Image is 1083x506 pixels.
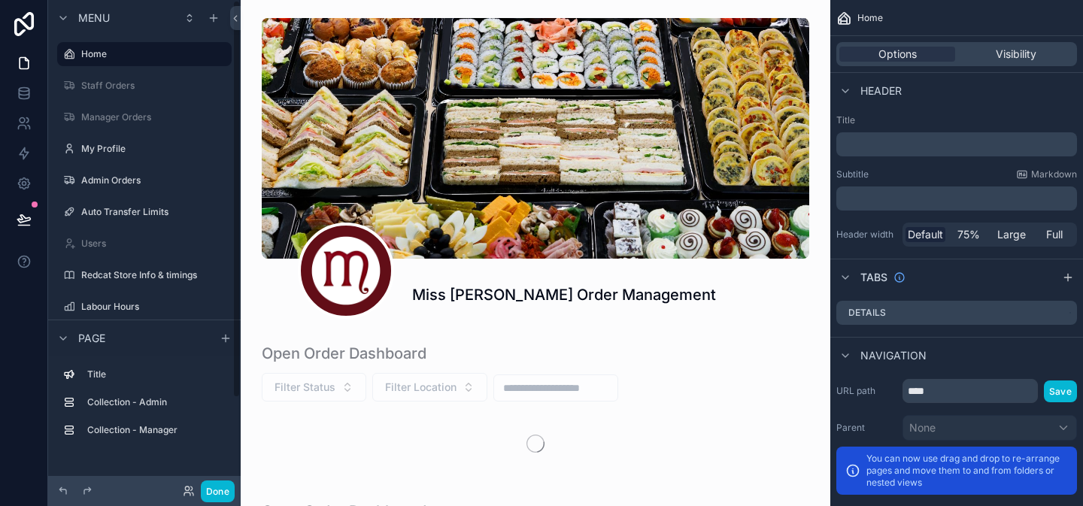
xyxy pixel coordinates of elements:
[848,307,886,319] label: Details
[1044,380,1077,402] button: Save
[48,356,241,457] div: scrollable content
[57,42,232,66] a: Home
[81,269,229,281] label: Redcat Store Info & timings
[81,174,229,186] label: Admin Orders
[857,12,883,24] span: Home
[78,331,105,346] span: Page
[57,74,232,98] a: Staff Orders
[836,168,869,180] label: Subtitle
[87,424,226,436] label: Collection - Manager
[57,200,232,224] a: Auto Transfer Limits
[57,137,232,161] a: My Profile
[201,480,235,502] button: Done
[866,453,1068,489] p: You can now use drag and drop to re-arrange pages and move them to and from folders or nested views
[1046,227,1063,242] span: Full
[87,368,226,380] label: Title
[836,385,896,397] label: URL path
[860,270,887,285] span: Tabs
[57,295,232,319] a: Labour Hours
[57,105,232,129] a: Manager Orders
[996,47,1036,62] span: Visibility
[836,229,896,241] label: Header width
[81,238,229,250] label: Users
[997,227,1026,242] span: Large
[878,47,917,62] span: Options
[81,48,223,60] label: Home
[836,422,896,434] label: Parent
[87,396,226,408] label: Collection - Admin
[57,232,232,256] a: Users
[78,11,110,26] span: Menu
[860,83,902,98] span: Header
[81,143,229,155] label: My Profile
[1031,168,1077,180] span: Markdown
[81,206,229,218] label: Auto Transfer Limits
[57,168,232,192] a: Admin Orders
[836,132,1077,156] div: scrollable content
[902,415,1077,441] button: None
[1016,168,1077,180] a: Markdown
[57,263,232,287] a: Redcat Store Info & timings
[836,114,1077,126] label: Title
[836,186,1077,211] div: scrollable content
[957,227,980,242] span: 75%
[81,80,229,92] label: Staff Orders
[81,301,229,313] label: Labour Hours
[908,227,943,242] span: Default
[860,348,927,363] span: Navigation
[909,420,936,435] span: None
[81,111,229,123] label: Manager Orders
